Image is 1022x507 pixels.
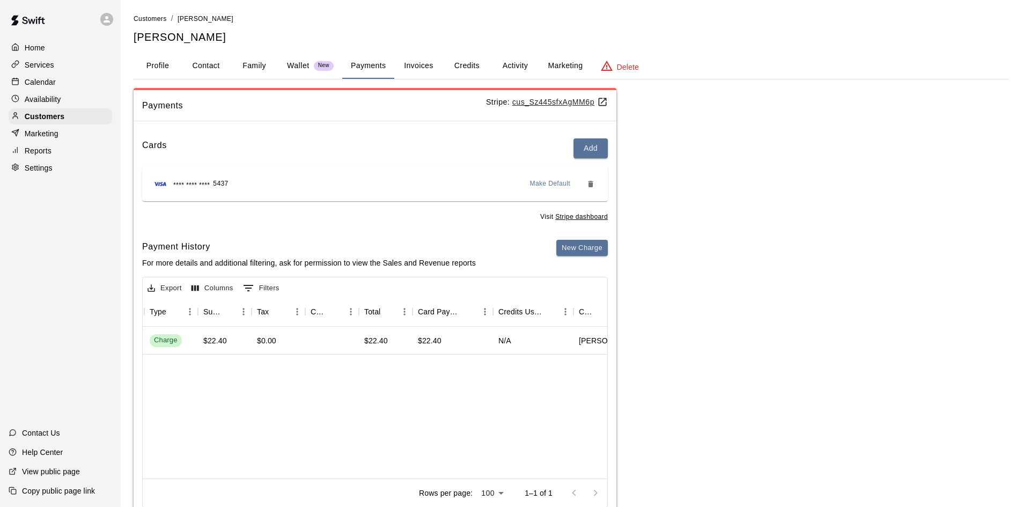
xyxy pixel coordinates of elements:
[486,97,608,108] p: Stripe:
[555,213,608,221] a: You don't have the permission to visit the Stripe dashboard
[418,335,442,346] div: $22.40
[498,335,511,346] div: N/A
[142,138,167,158] h6: Cards
[220,304,236,319] button: Sort
[525,488,553,498] p: 1–1 of 1
[359,297,413,327] div: Total
[134,53,182,79] button: Profile
[617,62,639,72] p: Delete
[25,77,56,87] p: Calendar
[134,14,167,23] a: Customers
[289,304,305,320] button: Menu
[198,297,252,327] div: Subtotal
[539,53,591,79] button: Marketing
[230,53,278,79] button: Family
[22,466,80,477] p: View public page
[166,304,181,319] button: Sort
[9,74,112,90] a: Calendar
[498,297,542,327] div: Credits Used
[142,99,486,113] span: Payments
[25,42,45,53] p: Home
[491,53,539,79] button: Activity
[555,213,608,221] u: Stripe dashboard
[151,179,170,189] img: Credit card brand logo
[22,447,63,458] p: Help Center
[22,486,95,496] p: Copy public page link
[145,280,185,297] button: Export
[493,297,574,327] div: Credits Used
[477,486,508,501] div: 100
[512,98,608,106] a: cus_Sz445sfxAgMM6p
[134,53,1009,79] div: basic tabs example
[203,297,220,327] div: Subtotal
[413,297,493,327] div: Card Payment
[25,163,53,173] p: Settings
[142,240,476,254] h6: Payment History
[314,62,334,69] span: New
[574,138,608,158] button: Add
[557,304,574,320] button: Menu
[142,258,476,268] p: For more details and additional filtering, ask for permission to view the Sales and Revenue reports
[80,297,144,327] div: Method
[9,40,112,56] a: Home
[542,304,557,319] button: Sort
[574,297,627,327] div: Coupon
[556,240,608,256] button: New Charge
[25,111,64,122] p: Customers
[419,488,473,498] p: Rows per page:
[134,13,1009,25] nav: breadcrumb
[182,53,230,79] button: Contact
[9,57,112,73] a: Services
[144,297,198,327] div: Type
[579,297,596,327] div: Coupon
[178,15,233,23] span: [PERSON_NAME]
[203,335,227,346] div: $22.40
[305,297,359,327] div: Custom Fee
[596,304,611,319] button: Sort
[530,179,571,189] span: Make Default
[240,280,282,297] button: Show filters
[25,60,54,70] p: Services
[462,304,477,319] button: Sort
[134,15,167,23] span: Customers
[25,94,61,105] p: Availability
[526,175,575,193] button: Make Default
[443,53,491,79] button: Credits
[25,145,52,156] p: Reports
[269,304,284,319] button: Sort
[540,212,608,223] span: Visit
[9,91,112,107] a: Availability
[343,304,359,320] button: Menu
[287,60,310,71] p: Wallet
[252,297,305,327] div: Tax
[154,335,178,346] div: Charge
[9,108,112,124] a: Customers
[25,128,58,139] p: Marketing
[257,297,269,327] div: Tax
[9,143,112,159] div: Reports
[394,53,443,79] button: Invoices
[182,304,198,320] button: Menu
[189,280,236,297] button: Select columns
[364,335,388,346] div: $22.40
[418,297,462,327] div: Card Payment
[582,175,599,193] button: Remove
[257,335,276,346] div: $0.00
[134,30,1009,45] h5: [PERSON_NAME]
[171,13,173,24] li: /
[22,428,60,438] p: Contact Us
[9,160,112,176] a: Settings
[328,304,343,319] button: Sort
[150,297,166,327] div: Type
[9,126,112,142] a: Marketing
[311,297,328,327] div: Custom Fee
[364,297,380,327] div: Total
[579,335,622,346] div: Nate Employee Code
